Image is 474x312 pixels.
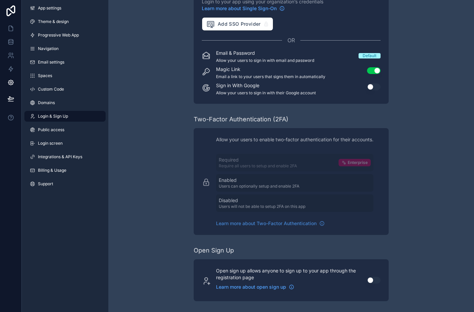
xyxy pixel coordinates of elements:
[219,177,299,184] p: Enabled
[216,58,314,63] p: Allow your users to sign in with email and password
[38,141,63,146] span: Login screen
[202,17,273,31] button: Add SSO Provider
[38,5,61,11] span: App settings
[219,157,297,163] p: Required
[194,115,288,124] div: Two-Factor Authentication (2FA)
[216,220,325,227] a: Learn more about Two-Factor Authentication
[363,53,376,58] div: Default
[287,36,295,44] span: OR
[38,168,66,173] span: Billing & Usage
[216,136,373,143] p: Allow your users to enable two-factor authentication for their accounts.
[38,73,52,78] span: Spaces
[38,59,64,65] span: Email settings
[216,220,317,227] span: Learn more about Two-Factor Authentication
[38,114,68,119] span: Login & Sign Up
[24,16,106,27] a: Theme & design
[24,43,106,54] a: Navigation
[38,19,69,24] span: Theme & design
[38,181,53,187] span: Support
[219,197,305,204] p: Disabled
[24,30,106,41] a: Progressive Web App
[194,246,234,255] div: Open Sign Up
[24,178,106,189] a: Support
[24,151,106,162] a: Integrations & API Keys
[216,90,316,96] p: Allow your users to sign in with their Google account
[219,163,297,169] p: Require all users to setup and enable 2FA
[38,32,79,38] span: Progressive Web App
[216,50,314,56] p: Email & Password
[216,284,286,290] span: Learn more about open sign up
[24,165,106,176] a: Billing & Usage
[38,46,59,51] span: Navigation
[216,82,316,89] p: Sign in With Google
[38,154,82,160] span: Integrations & API Keys
[38,87,64,92] span: Custom Code
[24,97,106,108] a: Domains
[38,127,64,133] span: Public access
[216,74,325,79] p: Email a link to your users that signs them in automatically
[219,184,299,189] p: Users can optionally setup and enable 2FA
[216,267,359,281] p: Open sign up allows anyone to sign up to your app through the registration page
[24,3,106,14] a: App settings
[348,160,368,165] span: Enterprise
[219,204,305,209] p: Users will not be able to setup 2FA on this app
[216,284,294,290] a: Learn more about open sign up
[24,57,106,68] a: Email settings
[24,124,106,135] a: Public access
[202,5,277,12] span: Learn more about Single Sign-On
[206,20,261,28] span: Add SSO Provider
[24,138,106,149] a: Login screen
[38,100,55,105] span: Domains
[216,66,325,73] p: Magic Link
[24,111,106,122] a: Login & Sign Up
[24,84,106,95] a: Custom Code
[24,70,106,81] a: Spaces
[202,5,285,12] a: Learn more about Single Sign-On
